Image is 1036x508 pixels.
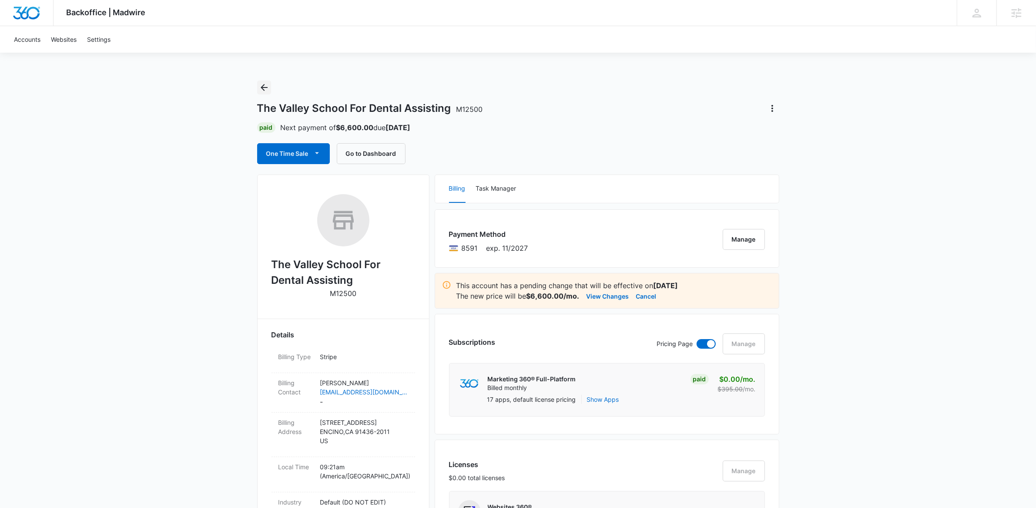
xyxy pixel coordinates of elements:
div: Billing Contact[PERSON_NAME][EMAIL_ADDRESS][DOMAIN_NAME]- [272,373,415,413]
p: $0.00 [715,374,756,384]
a: Settings [82,26,116,53]
div: Paid [691,374,709,384]
div: Local Time09:21am (America/[GEOGRAPHIC_DATA]) [272,457,415,492]
button: Manage [723,229,765,250]
strong: [DATE] [386,123,411,132]
button: Go to Dashboard [337,143,406,164]
strong: [DATE] [654,281,678,290]
p: Billed monthly [488,384,576,392]
p: Marketing 360® Full-Platform [488,375,576,384]
button: Back [257,81,271,94]
img: marketing360Logo [460,379,479,388]
h1: The Valley School For Dental Assisting [257,102,483,115]
span: Visa ending with [462,243,478,253]
h3: Subscriptions [449,337,496,347]
dt: Billing Contact [278,378,313,397]
strong: $6,600.00 [336,123,374,132]
p: 17 apps, default license pricing [487,395,576,404]
span: /mo. [741,375,756,384]
span: exp. 11/2027 [486,243,528,253]
span: Details [272,330,295,340]
p: This account has a pending change that will be effective on [456,280,772,291]
span: Backoffice | Madwire [67,8,146,17]
span: M12500 [456,105,483,114]
div: Billing TypeStripe [272,347,415,373]
p: $0.00 total licenses [449,473,505,482]
dd: - [320,378,408,407]
span: /mo. [743,385,756,393]
p: Next payment of due [281,122,411,133]
p: [PERSON_NAME] [320,378,408,387]
button: View Changes [587,291,629,301]
a: [EMAIL_ADDRESS][DOMAIN_NAME] [320,387,408,397]
button: Cancel [636,291,657,301]
strong: $6,600.00/mo. [526,292,580,300]
p: M12500 [330,288,356,299]
p: Stripe [320,352,408,361]
p: Default (DO NOT EDIT) [320,498,408,507]
div: Billing Address[STREET_ADDRESS]ENCINO,CA 91436-2011US [272,413,415,457]
button: Task Manager [476,175,516,203]
div: Paid [257,122,275,133]
dt: Billing Address [278,418,313,436]
p: [STREET_ADDRESS] ENCINO , CA 91436-2011 US [320,418,408,445]
a: Accounts [9,26,46,53]
p: Pricing Page [657,339,693,349]
dt: Local Time [278,462,313,471]
dt: Billing Type [278,352,313,361]
button: Actions [765,101,779,115]
h2: The Valley School For Dental Assisting [272,257,415,288]
button: Show Apps [587,395,619,404]
a: Websites [46,26,82,53]
h3: Payment Method [449,229,528,239]
p: 09:21am ( America/[GEOGRAPHIC_DATA] ) [320,462,408,481]
button: One Time Sale [257,143,330,164]
s: $395.00 [718,385,743,393]
p: The new price will be [456,291,580,301]
dt: Industry [278,498,313,507]
button: Billing [449,175,466,203]
h3: Licenses [449,459,505,470]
